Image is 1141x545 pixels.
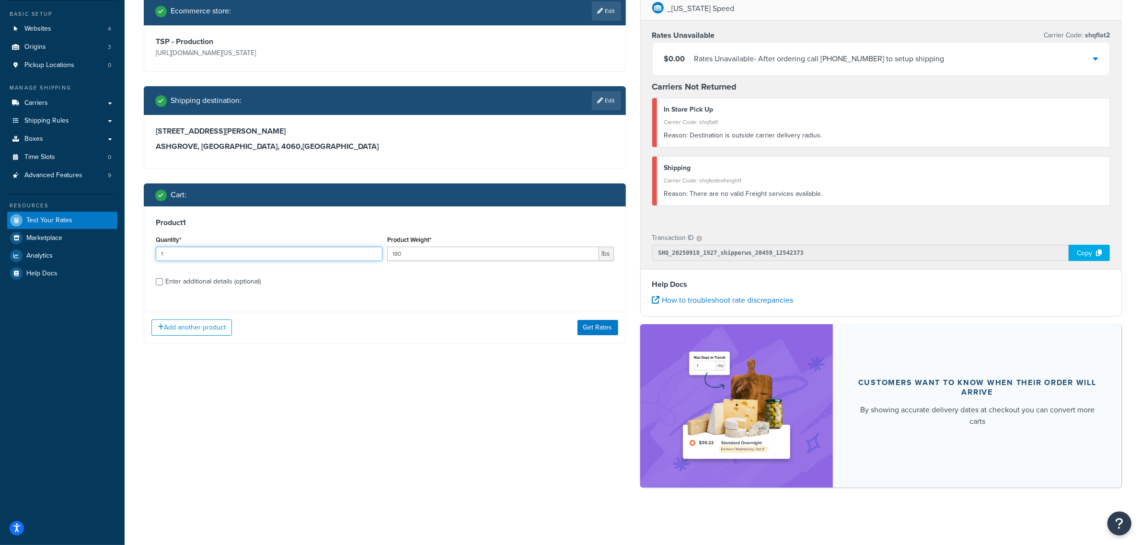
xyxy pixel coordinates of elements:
[156,278,163,285] input: Enter additional details (optional)
[7,247,117,264] a: Analytics
[7,57,117,74] li: Pickup Locations
[156,37,382,46] h3: TSP - Production
[156,126,614,136] h3: [STREET_ADDRESS][PERSON_NAME]
[24,171,82,180] span: Advanced Features
[26,252,53,260] span: Analytics
[165,275,261,288] div: Enter additional details (optional)
[26,234,62,242] span: Marketplace
[24,99,48,107] span: Carriers
[7,112,117,130] a: Shipping Rules
[156,247,382,261] input: 0
[856,404,1099,427] div: By showing accurate delivery dates at checkout you can convert more carts
[156,218,614,227] h3: Product 1
[7,148,117,166] a: Time Slots0
[592,91,621,110] a: Edit
[26,216,72,225] span: Test Your Rates
[652,231,694,245] p: Transaction ID
[1083,30,1110,40] span: shqflat2
[24,43,46,51] span: Origins
[7,38,117,56] a: Origins3
[7,57,117,74] a: Pickup Locations0
[108,61,111,69] span: 0
[664,53,685,64] span: $0.00
[668,2,735,15] p: _[US_STATE] Speed
[664,130,688,140] span: Reason:
[7,84,117,92] div: Manage Shipping
[7,20,117,38] a: Websites4
[108,153,111,161] span: 0
[108,25,111,33] span: 4
[652,295,794,306] a: How to troubleshoot rate discrepancies
[664,115,1103,129] div: Carrier Code: shqflat1
[7,38,117,56] li: Origins
[7,212,117,229] a: Test Your Rates
[1044,29,1110,42] p: Carrier Code:
[24,135,43,143] span: Boxes
[677,339,796,473] img: feature-image-ddt-36eae7f7280da8017bfb280eaccd9c446f90b1fe08728e4019434db127062ab4.png
[151,319,232,336] button: Add another product
[7,167,117,184] a: Advanced Features9
[664,129,1103,142] div: Destination is outside carrier delivery radius.
[592,1,621,21] a: Edit
[7,94,117,112] a: Carriers
[577,320,618,335] button: Get Rates
[24,61,74,69] span: Pickup Locations
[7,202,117,210] div: Resources
[26,270,58,278] span: Help Docs
[694,52,945,66] div: Rates Unavailable - After ordering call [PHONE_NUMBER] to setup shipping
[24,153,55,161] span: Time Slots
[664,103,1103,116] div: In Store Pick Up
[599,247,614,261] span: lbs
[652,80,737,93] strong: Carriers Not Returned
[156,142,614,151] h3: ASHGROVE, [GEOGRAPHIC_DATA], 4060 , [GEOGRAPHIC_DATA]
[171,96,242,105] h2: Shipping destination :
[24,25,51,33] span: Websites
[387,236,431,243] label: Product Weight*
[7,229,117,247] a: Marketplace
[856,378,1099,397] div: Customers want to know when their order will arrive
[24,117,69,125] span: Shipping Rules
[1107,511,1131,535] button: Open Resource Center
[156,236,181,243] label: Quantity*
[664,161,1103,175] div: Shipping
[652,279,1110,290] h4: Help Docs
[7,148,117,166] li: Time Slots
[156,46,382,60] p: [URL][DOMAIN_NAME][US_STATE]
[7,167,117,184] li: Advanced Features
[664,187,1103,201] div: There are no valid Freight services available.
[664,174,1103,187] div: Carrier Code: shqfedexfreight1
[171,191,186,199] h2: Cart :
[7,130,117,148] a: Boxes
[108,171,111,180] span: 9
[387,247,599,261] input: 0.00
[7,20,117,38] li: Websites
[1069,245,1110,261] div: Copy
[664,189,688,199] span: Reason:
[652,31,715,40] h3: Rates Unavailable
[7,265,117,282] a: Help Docs
[108,43,111,51] span: 3
[171,7,231,15] h2: Ecommerce store :
[7,10,117,18] div: Basic Setup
